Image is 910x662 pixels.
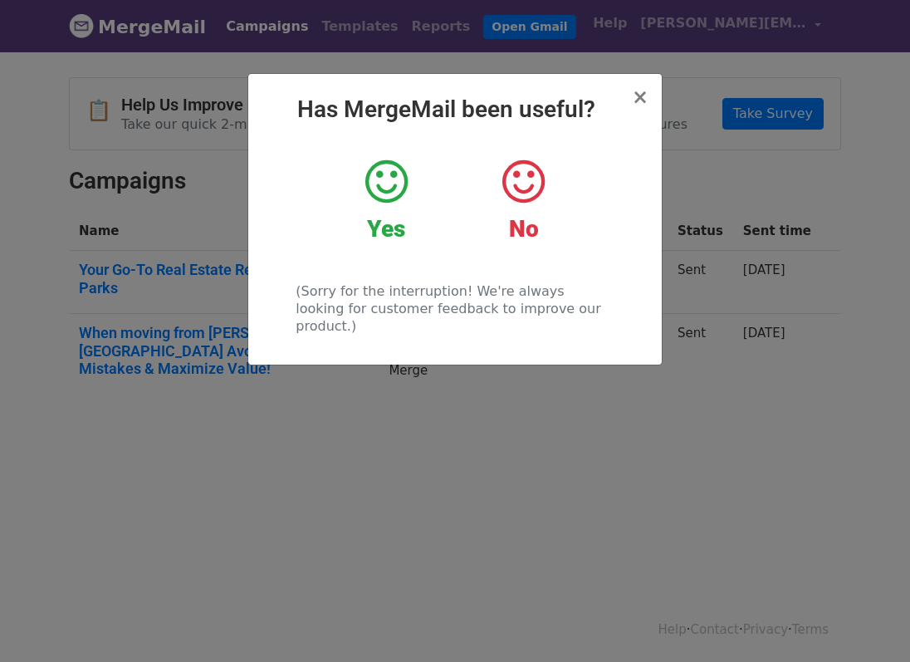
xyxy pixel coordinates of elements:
button: Close [632,87,648,107]
p: (Sorry for the interruption! We're always looking for customer feedback to improve our product.) [296,282,614,335]
h2: Has MergeMail been useful? [262,96,648,124]
a: Yes [330,157,443,243]
a: No [467,157,580,243]
strong: No [509,215,539,243]
span: × [632,86,648,109]
strong: Yes [367,215,405,243]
